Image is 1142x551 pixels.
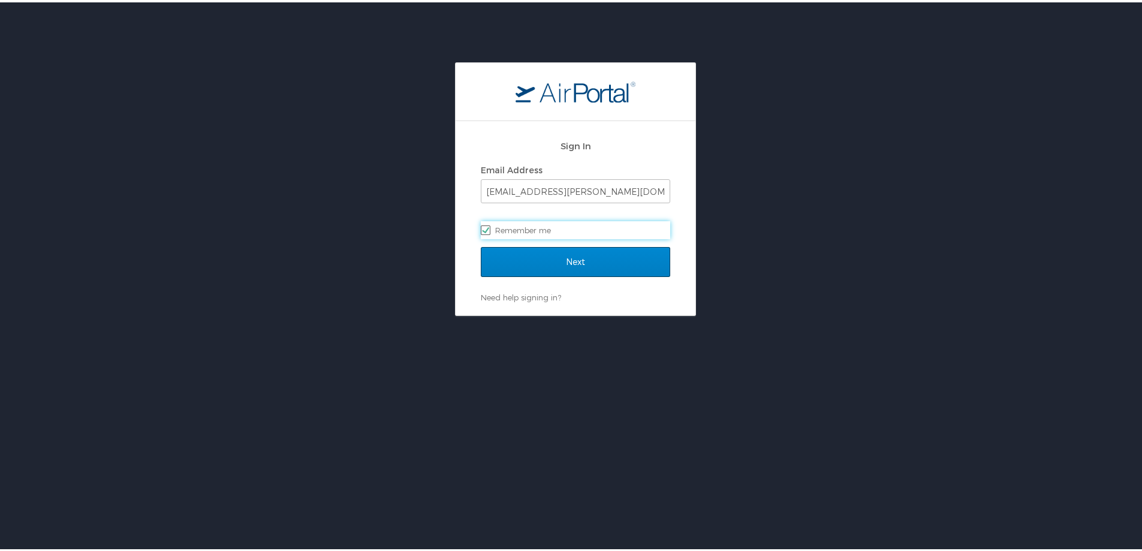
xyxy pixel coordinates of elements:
[516,79,635,100] img: logo
[481,245,670,275] input: Next
[481,219,670,237] label: Remember me
[481,290,561,300] a: Need help signing in?
[481,137,670,150] h2: Sign In
[481,162,543,173] label: Email Address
